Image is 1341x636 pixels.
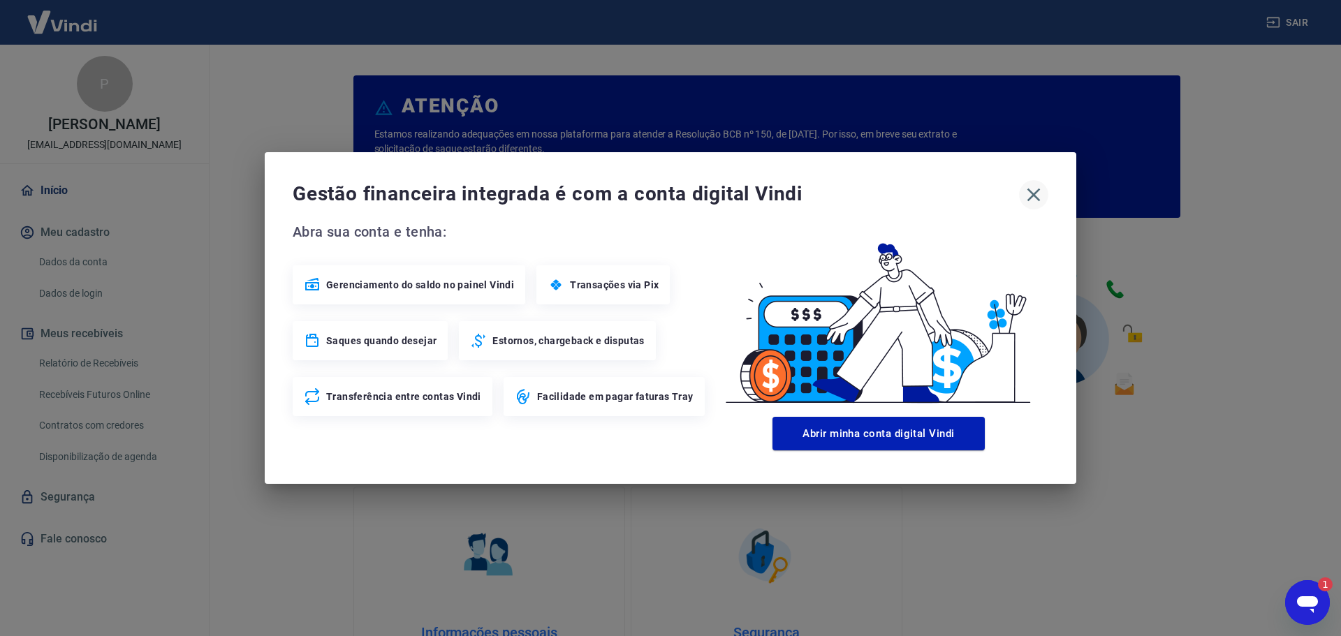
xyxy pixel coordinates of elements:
[772,417,985,450] button: Abrir minha conta digital Vindi
[326,278,514,292] span: Gerenciamento do saldo no painel Vindi
[293,180,1019,208] span: Gestão financeira integrada é com a conta digital Vindi
[326,390,481,404] span: Transferência entre contas Vindi
[537,390,694,404] span: Facilidade em pagar faturas Tray
[326,334,437,348] span: Saques quando desejar
[293,221,709,243] span: Abra sua conta e tenha:
[1305,577,1333,591] iframe: Número de mensagens não lidas
[570,278,659,292] span: Transações via Pix
[1285,580,1330,625] iframe: Botão para iniciar a janela de mensagens, 1 mensagem não lida
[709,221,1048,411] img: Good Billing
[492,334,644,348] span: Estornos, chargeback e disputas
